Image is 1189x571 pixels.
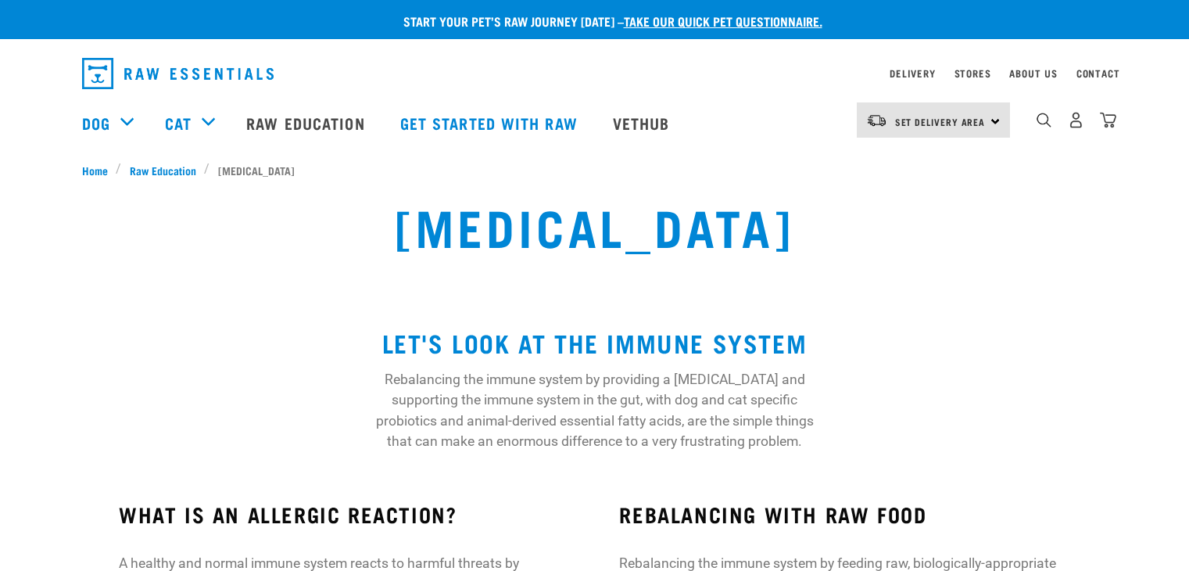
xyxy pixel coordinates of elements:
[395,197,794,253] h1: [MEDICAL_DATA]
[373,369,817,452] p: Rebalancing the immune system by providing a [MEDICAL_DATA] and supporting the immune system in t...
[82,162,1108,178] nav: breadcrumbs
[1076,70,1120,76] a: Contact
[373,329,817,357] h2: LET'S LOOK AT THE IMMUNE SYSTEM
[890,70,935,76] a: Delivery
[231,92,384,154] a: Raw Education
[624,17,822,24] a: take our quick pet questionnaire.
[70,52,1120,95] nav: dropdown navigation
[121,162,204,178] a: Raw Education
[1037,113,1051,127] img: home-icon-1@2x.png
[165,111,192,135] a: Cat
[866,113,887,127] img: van-moving.png
[82,111,110,135] a: Dog
[130,162,196,178] span: Raw Education
[1009,70,1057,76] a: About Us
[597,92,689,154] a: Vethub
[119,502,569,526] h3: WHAT IS AN ALLERGIC REACTION?
[82,162,108,178] span: Home
[82,58,274,89] img: Raw Essentials Logo
[1100,112,1116,128] img: home-icon@2x.png
[1068,112,1084,128] img: user.png
[82,162,116,178] a: Home
[385,92,597,154] a: Get started with Raw
[895,119,986,124] span: Set Delivery Area
[619,502,1069,526] h3: REBALANCING WITH RAW FOOD
[954,70,991,76] a: Stores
